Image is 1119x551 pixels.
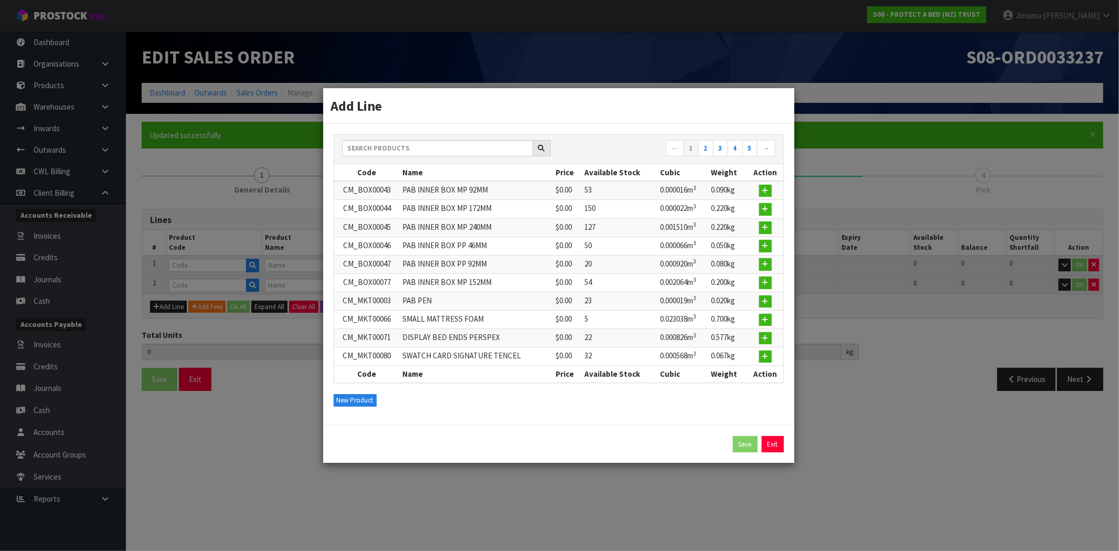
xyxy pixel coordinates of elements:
td: 0.080kg [708,255,747,273]
sup: 3 [693,239,696,247]
td: 0.023038m [657,311,709,329]
td: PAB INNER BOX PP 46MM [400,237,553,255]
td: 0.700kg [708,311,747,329]
th: Name [400,366,553,383]
sup: 3 [693,276,696,283]
td: 0.220kg [708,200,747,218]
th: Weight [708,366,747,383]
td: CM_MKT00066 [334,311,400,329]
sup: 3 [693,258,696,265]
td: CM_BOX00045 [334,218,400,237]
a: Exit [762,436,784,453]
a: 1 [684,140,699,157]
td: $0.00 [553,237,582,255]
nav: Page navigation [567,140,775,158]
td: 54 [582,273,657,292]
td: 0.001510m [657,218,709,237]
a: 4 [728,140,743,157]
td: CM_BOX00046 [334,237,400,255]
sup: 3 [693,313,696,320]
td: CM_MKT00071 [334,329,400,347]
th: Available Stock [582,366,657,383]
th: Price [553,366,582,383]
td: 0.000019m [657,292,709,310]
td: 150 [582,200,657,218]
th: Code [334,164,400,181]
td: $0.00 [553,255,582,273]
td: 0.000022m [657,200,709,218]
td: PAB INNER BOX MP 172MM [400,200,553,218]
td: $0.00 [553,329,582,347]
sup: 3 [693,203,696,210]
a: 5 [742,140,758,157]
sup: 3 [693,184,696,192]
td: 53 [582,181,657,200]
th: Name [400,164,553,181]
td: CM_MKT00080 [334,347,400,366]
input: Search products [342,140,533,156]
td: $0.00 [553,273,582,292]
td: $0.00 [553,181,582,200]
td: CM_BOX00047 [334,255,400,273]
td: 0.000568m [657,347,709,366]
td: 0.050kg [708,237,747,255]
td: 0.002064m [657,273,709,292]
sup: 3 [693,221,696,228]
td: 0.090kg [708,181,747,200]
button: Save [733,436,758,453]
a: → [757,140,775,157]
sup: 3 [693,332,696,339]
td: 0.200kg [708,273,747,292]
sup: 3 [693,294,696,302]
td: 20 [582,255,657,273]
td: $0.00 [553,200,582,218]
td: CM_BOX00077 [334,273,400,292]
td: PAB INNER BOX PP 92MM [400,255,553,273]
td: 0.000920m [657,255,709,273]
td: $0.00 [553,218,582,237]
a: ← [666,140,684,157]
td: 0.577kg [708,329,747,347]
th: Available Stock [582,164,657,181]
button: New Product [334,394,377,407]
td: 0.220kg [708,218,747,237]
h3: Add Line [331,96,786,115]
td: 5 [582,311,657,329]
th: Action [748,164,783,181]
th: Price [553,164,582,181]
a: 3 [713,140,728,157]
td: 50 [582,237,657,255]
td: SWATCH CARD SIGNATURE TENCEL [400,347,553,366]
td: PAB INNER BOX MP 92MM [400,181,553,200]
td: 22 [582,329,657,347]
td: 0.000826m [657,329,709,347]
td: 0.000016m [657,181,709,200]
td: 127 [582,218,657,237]
td: PAB PEN [400,292,553,310]
sup: 3 [693,350,696,357]
td: CM_BOX00043 [334,181,400,200]
td: PAB INNER BOX MP 152MM [400,273,553,292]
th: Code [334,366,400,383]
th: Cubic [657,164,709,181]
td: 32 [582,347,657,366]
td: $0.00 [553,292,582,310]
td: DISPLAY BED ENDS PERSPEX [400,329,553,347]
td: 23 [582,292,657,310]
td: $0.00 [553,311,582,329]
td: 0.000066m [657,237,709,255]
td: 0.067kg [708,347,747,366]
td: PAB INNER BOX MP 240MM [400,218,553,237]
th: Cubic [657,366,709,383]
td: SMALL MATTRESS FOAM [400,311,553,329]
th: Weight [708,164,747,181]
td: 0.020kg [708,292,747,310]
th: Action [748,366,783,383]
td: CM_BOX00044 [334,200,400,218]
td: $0.00 [553,347,582,366]
a: 2 [698,140,713,157]
td: CM_MKT00003 [334,292,400,310]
